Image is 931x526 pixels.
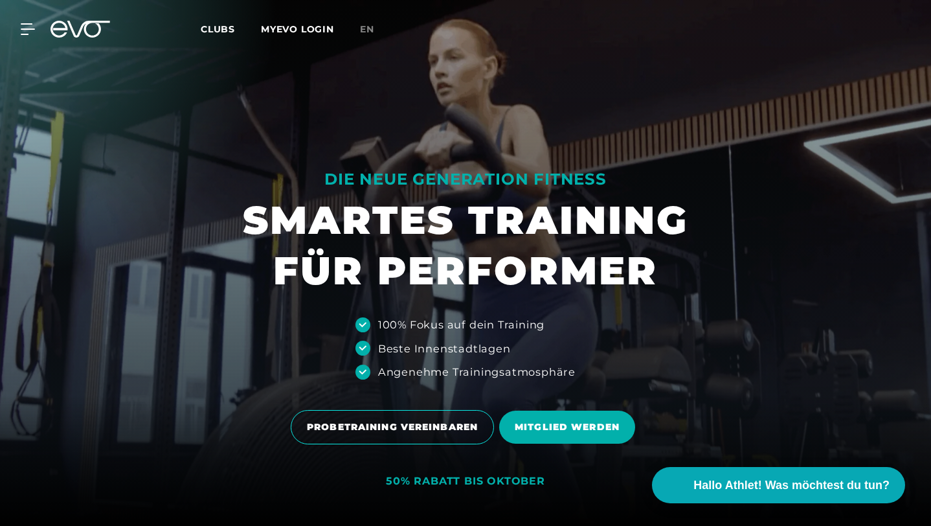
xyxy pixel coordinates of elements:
[515,420,620,434] span: MITGLIED WERDEN
[360,22,390,37] a: en
[378,364,576,380] div: Angenehme Trainingsatmosphäre
[243,169,688,190] div: DIE NEUE GENERATION FITNESS
[261,23,334,35] a: MYEVO LOGIN
[378,341,511,356] div: Beste Innenstadtlagen
[378,317,544,332] div: 100% Fokus auf dein Training
[201,23,261,35] a: Clubs
[386,475,545,488] div: 50% RABATT BIS OKTOBER
[307,420,478,434] span: PROBETRAINING VEREINBAREN
[291,400,499,454] a: PROBETRAINING VEREINBAREN
[499,401,640,453] a: MITGLIED WERDEN
[243,195,688,296] h1: SMARTES TRAINING FÜR PERFORMER
[360,23,374,35] span: en
[652,467,905,503] button: Hallo Athlet! Was möchtest du tun?
[201,23,235,35] span: Clubs
[693,477,890,494] span: Hallo Athlet! Was möchtest du tun?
